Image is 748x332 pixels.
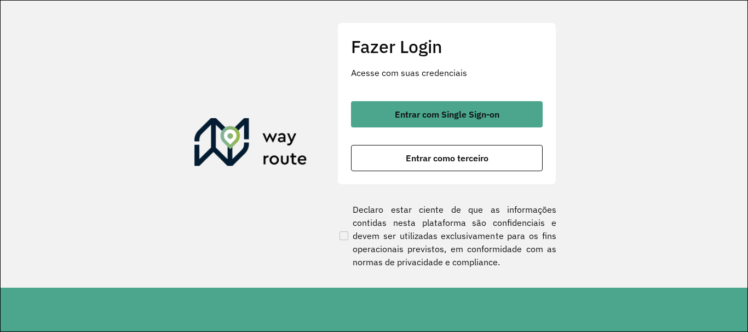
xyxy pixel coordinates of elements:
span: Entrar com Single Sign-on [395,110,499,119]
h2: Fazer Login [351,36,543,57]
img: Roteirizador AmbevTech [194,118,307,171]
button: button [351,101,543,127]
label: Declaro estar ciente de que as informações contidas nesta plataforma são confidenciais e devem se... [337,203,556,269]
button: button [351,145,543,171]
p: Acesse com suas credenciais [351,66,543,79]
span: Entrar como terceiro [406,154,488,162]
